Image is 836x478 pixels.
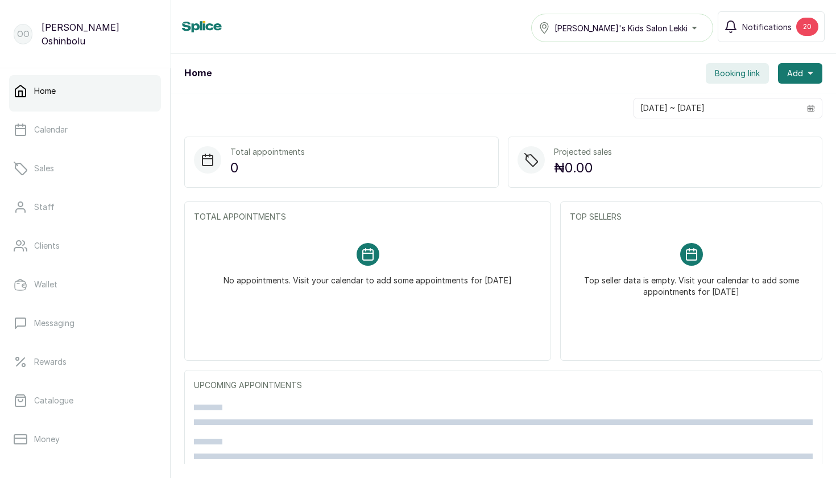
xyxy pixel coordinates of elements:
[807,104,815,112] svg: calendar
[9,153,161,184] a: Sales
[34,85,56,97] p: Home
[570,211,813,222] p: TOP SELLERS
[554,22,688,34] span: [PERSON_NAME]'s Kids Salon Lekki
[554,158,612,178] p: ₦0.00
[34,318,75,329] p: Messaging
[742,21,792,33] span: Notifications
[9,191,161,223] a: Staff
[34,434,60,445] p: Money
[194,380,813,391] p: UPCOMING APPOINTMENTS
[634,98,800,118] input: Select date
[34,201,55,213] p: Staff
[9,75,161,107] a: Home
[9,346,161,378] a: Rewards
[718,11,825,42] button: Notifications20
[34,356,67,368] p: Rewards
[796,18,818,36] div: 20
[531,14,713,42] button: [PERSON_NAME]'s Kids Salon Lekki
[9,385,161,417] a: Catalogue
[34,279,57,290] p: Wallet
[17,28,30,40] p: OO
[778,63,822,84] button: Add
[9,230,161,262] a: Clients
[554,146,612,158] p: Projected sales
[9,423,161,455] a: Money
[42,20,156,48] p: [PERSON_NAME] Oshinbolu
[9,114,161,146] a: Calendar
[230,146,305,158] p: Total appointments
[34,240,60,252] p: Clients
[9,307,161,339] a: Messaging
[706,63,769,84] button: Booking link
[184,67,212,80] h1: Home
[34,163,54,174] p: Sales
[787,68,803,79] span: Add
[230,158,305,178] p: 0
[715,68,760,79] span: Booking link
[194,211,541,222] p: TOTAL APPOINTMENTS
[34,124,68,135] p: Calendar
[9,269,161,300] a: Wallet
[583,266,799,298] p: Top seller data is empty. Visit your calendar to add some appointments for [DATE]
[224,266,512,286] p: No appointments. Visit your calendar to add some appointments for [DATE]
[34,395,73,406] p: Catalogue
